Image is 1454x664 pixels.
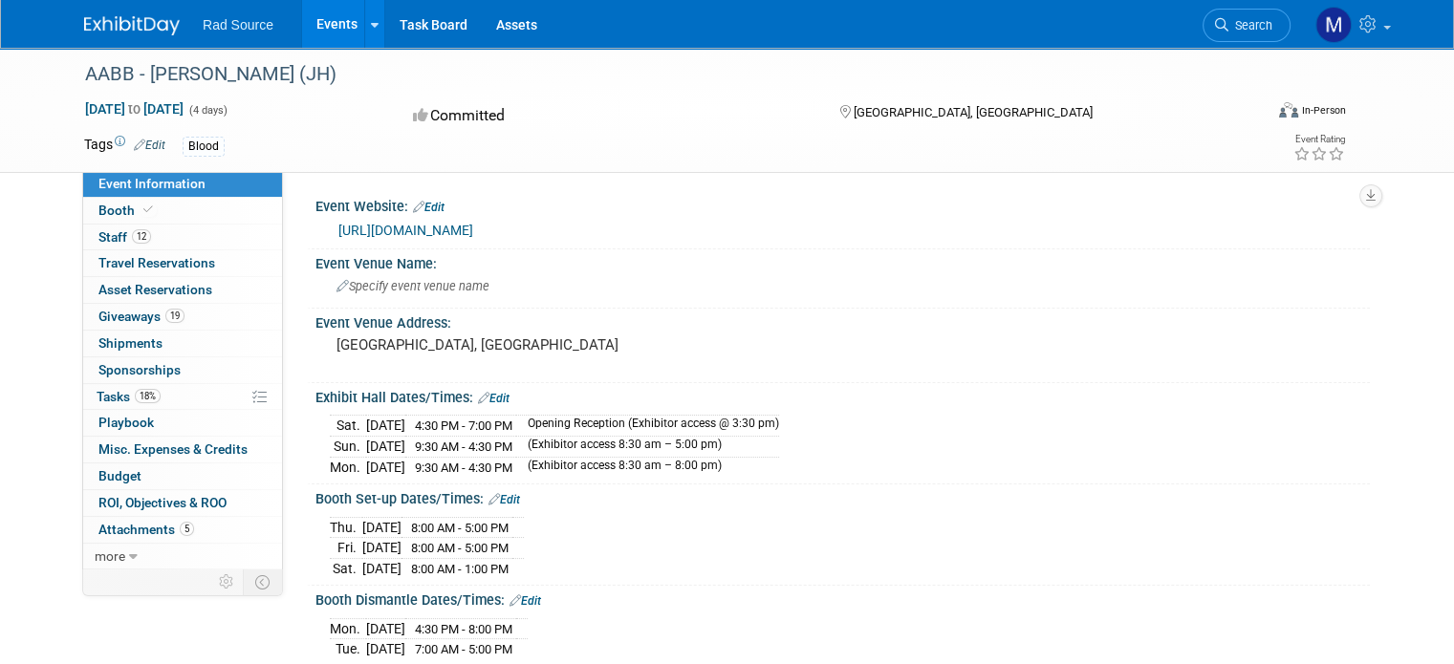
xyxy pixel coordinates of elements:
[315,309,1370,332] div: Event Venue Address:
[84,100,184,118] span: [DATE] [DATE]
[366,457,405,477] td: [DATE]
[315,484,1370,509] div: Booth Set-up Dates/Times:
[411,521,509,535] span: 8:00 AM - 5:00 PM
[78,57,1239,92] div: AABB - [PERSON_NAME] (JH)
[516,457,779,477] td: (Exhibitor access 8:30 am – 8:00 pm)
[362,517,401,538] td: [DATE]
[135,389,161,403] span: 18%
[1228,18,1272,32] span: Search
[83,357,282,383] a: Sponsorships
[488,493,520,506] a: Edit
[97,389,161,404] span: Tasks
[244,569,283,594] td: Toggle Event Tabs
[366,437,405,458] td: [DATE]
[330,538,362,559] td: Fri.
[411,562,509,576] span: 8:00 AM - 1:00 PM
[330,558,362,578] td: Sat.
[95,548,125,564] span: more
[98,255,215,270] span: Travel Reservations
[1315,7,1352,43] img: Madison Coleman
[510,594,541,608] a: Edit
[330,416,366,437] td: Sat.
[338,223,473,238] a: [URL][DOMAIN_NAME]
[98,229,151,245] span: Staff
[330,457,366,477] td: Mon.
[84,135,165,157] td: Tags
[83,198,282,224] a: Booth
[415,461,512,475] span: 9:30 AM - 4:30 PM
[516,437,779,458] td: (Exhibitor access 8:30 am – 5:00 pm)
[362,538,401,559] td: [DATE]
[415,439,512,454] span: 9:30 AM - 4:30 PM
[336,279,489,293] span: Specify event venue name
[1160,99,1346,128] div: Event Format
[366,618,405,639] td: [DATE]
[180,522,194,536] span: 5
[183,137,225,157] div: Blood
[415,622,512,636] span: 4:30 PM - 8:00 PM
[83,384,282,410] a: Tasks18%
[134,139,165,152] a: Edit
[98,441,248,457] span: Misc. Expenses & Credits
[203,17,273,32] span: Rad Source
[315,586,1370,610] div: Booth Dismantle Dates/Times:
[98,495,227,510] span: ROI, Objectives & ROO
[366,639,405,659] td: [DATE]
[854,105,1093,119] span: [GEOGRAPHIC_DATA], [GEOGRAPHIC_DATA]
[98,415,154,430] span: Playbook
[83,517,282,543] a: Attachments5
[98,282,212,297] span: Asset Reservations
[165,309,184,323] span: 19
[98,362,181,377] span: Sponsorships
[330,639,366,659] td: Tue.
[1279,102,1298,118] img: Format-Inperson.png
[210,569,244,594] td: Personalize Event Tab Strip
[315,192,1370,217] div: Event Website:
[330,618,366,639] td: Mon.
[1301,103,1346,118] div: In-Person
[143,204,153,215] i: Booth reservation complete
[411,541,509,555] span: 8:00 AM - 5:00 PM
[83,250,282,276] a: Travel Reservations
[83,490,282,516] a: ROI, Objectives & ROO
[516,416,779,437] td: Opening Reception (Exhibitor access @ 3:30 pm)
[478,392,510,405] a: Edit
[336,336,734,353] pre: [GEOGRAPHIC_DATA], [GEOGRAPHIC_DATA]
[98,468,141,483] span: Budget
[132,229,151,244] span: 12
[83,410,282,436] a: Playbook
[98,203,157,218] span: Booth
[187,104,228,117] span: (4 days)
[83,331,282,356] a: Shipments
[315,383,1370,408] div: Exhibit Hall Dates/Times:
[83,437,282,462] a: Misc. Expenses & Credits
[98,522,194,537] span: Attachments
[1203,9,1291,42] a: Search
[83,171,282,197] a: Event Information
[407,99,809,133] div: Committed
[366,416,405,437] td: [DATE]
[362,558,401,578] td: [DATE]
[83,544,282,569] a: more
[330,517,362,538] td: Thu.
[415,418,512,433] span: 4:30 PM - 7:00 PM
[1293,135,1345,144] div: Event Rating
[125,101,143,117] span: to
[83,225,282,250] a: Staff12
[83,304,282,330] a: Giveaways19
[413,201,445,214] a: Edit
[98,309,184,324] span: Giveaways
[84,16,180,35] img: ExhibitDay
[415,642,512,656] span: 7:00 AM - 5:00 PM
[98,335,163,351] span: Shipments
[330,437,366,458] td: Sun.
[83,277,282,303] a: Asset Reservations
[315,249,1370,273] div: Event Venue Name:
[83,463,282,489] a: Budget
[98,176,206,191] span: Event Information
